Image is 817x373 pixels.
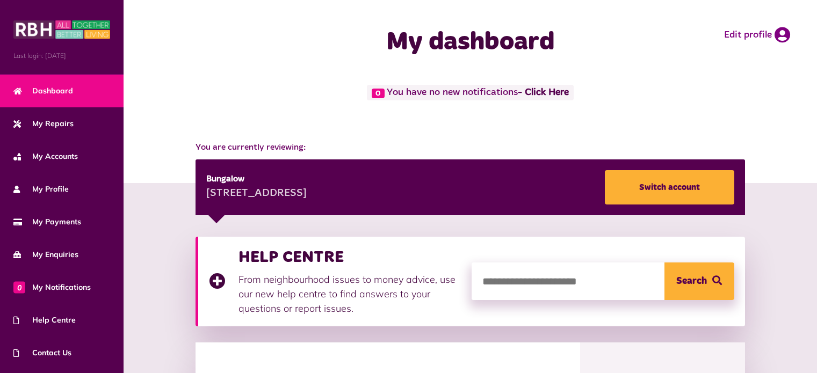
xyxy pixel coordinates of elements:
span: My Enquiries [13,249,78,260]
span: My Payments [13,216,81,228]
div: Bungalow [206,173,307,186]
span: My Notifications [13,282,91,293]
img: MyRBH [13,19,110,40]
span: My Accounts [13,151,78,162]
span: My Repairs [13,118,74,129]
h1: My dashboard [308,27,633,58]
span: Last login: [DATE] [13,51,110,61]
p: From neighbourhood issues to money advice, use our new help centre to find answers to your questi... [238,272,461,316]
h3: HELP CENTRE [238,247,461,267]
span: Contact Us [13,347,71,359]
a: Switch account [605,170,734,204]
span: 0 [372,89,385,98]
span: Dashboard [13,85,73,97]
span: Search [676,262,707,300]
a: - Click Here [518,88,569,98]
span: My Profile [13,184,69,195]
span: You have no new notifications [367,85,574,100]
div: [STREET_ADDRESS] [206,186,307,202]
button: Search [664,262,734,300]
span: You are currently reviewing: [196,141,744,154]
span: 0 [13,281,25,293]
a: Edit profile [724,27,790,43]
span: Help Centre [13,315,76,326]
